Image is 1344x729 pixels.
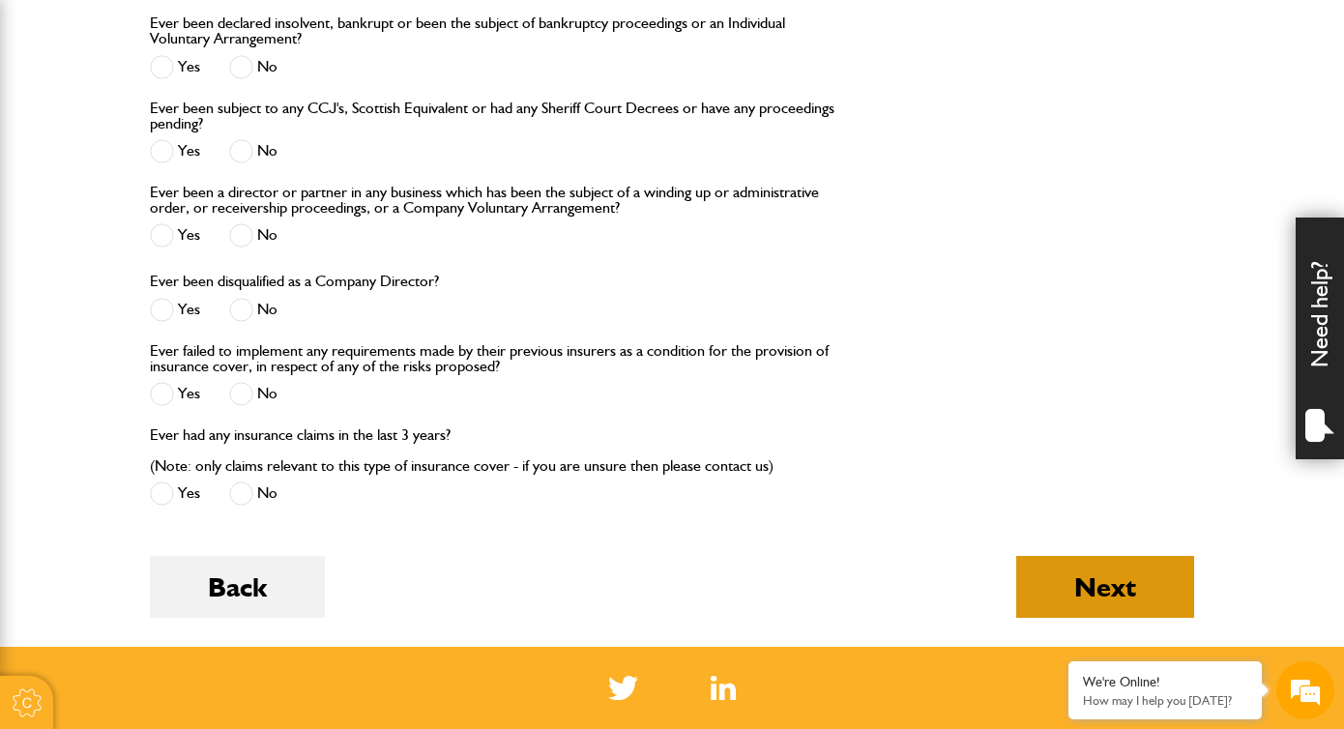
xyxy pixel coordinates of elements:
label: No [229,481,278,506]
label: Ever been subject to any CCJ's, Scottish Equivalent or had any Sheriff Court Decrees or have any ... [150,101,836,131]
label: Yes [150,55,200,79]
div: Need help? [1296,218,1344,459]
label: No [229,223,278,248]
img: Twitter [608,676,638,700]
label: No [229,139,278,163]
label: Ever been disqualified as a Company Director? [150,274,439,289]
p: How may I help you today? [1083,693,1247,708]
label: Ever been declared insolvent, bankrupt or been the subject of bankruptcy proceedings or an Indivi... [150,15,836,46]
input: Enter your phone number [25,293,353,335]
input: Enter your email address [25,236,353,278]
em: Start Chat [263,596,351,622]
label: No [229,382,278,406]
img: Linked In [711,676,737,700]
div: Navigation go back [21,106,50,135]
label: Ever been a director or partner in any business which has been the subject of a winding up or adm... [150,185,836,216]
label: Yes [150,223,200,248]
label: Yes [150,481,200,506]
label: Ever had any insurance claims in the last 3 years? (Note: only claims relevant to this type of in... [150,427,774,474]
div: We're Online! [1083,674,1247,690]
label: No [229,55,278,79]
button: Back [150,556,325,618]
img: d_20077148190_company_1631870298795_20077148190 [62,107,110,134]
div: Chat with us now [130,108,354,133]
button: Next [1016,556,1194,618]
label: Yes [150,139,200,163]
label: Ever failed to implement any requirements made by their previous insurers as a condition for the ... [150,343,836,374]
div: Minimize live chat window [317,10,364,56]
input: Enter your last name [25,179,353,221]
label: Yes [150,298,200,322]
a: LinkedIn [711,676,737,700]
textarea: Type your message and hit 'Enter' [25,350,353,579]
label: Yes [150,382,200,406]
label: No [229,298,278,322]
